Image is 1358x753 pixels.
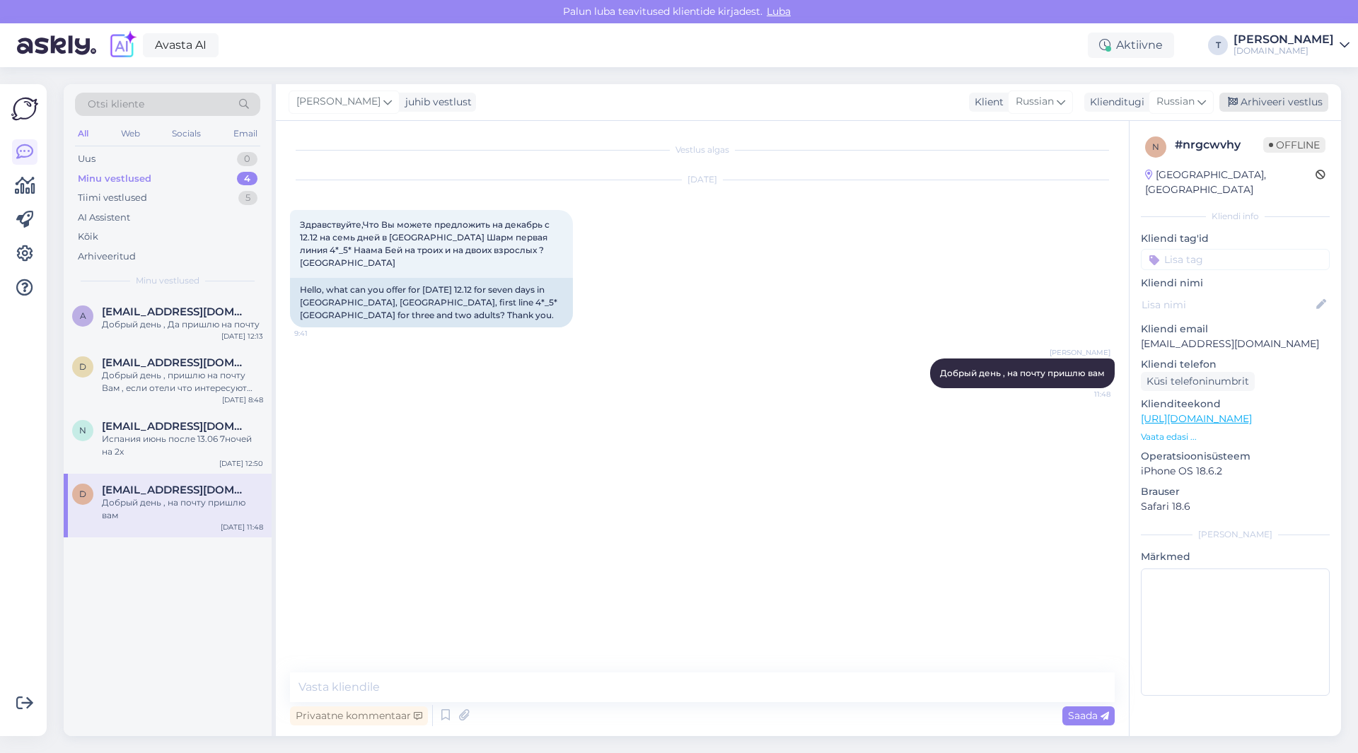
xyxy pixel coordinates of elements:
[1208,35,1228,55] div: T
[1141,372,1255,391] div: Küsi telefoninumbrit
[237,152,257,166] div: 0
[221,522,263,532] div: [DATE] 11:48
[221,331,263,342] div: [DATE] 12:13
[219,458,263,469] div: [DATE] 12:50
[1141,549,1330,564] p: Märkmed
[940,368,1105,378] span: Добрый день , на почту пришлю вам
[1088,33,1174,58] div: Aktiivne
[11,95,38,122] img: Askly Logo
[969,95,1004,110] div: Klient
[1141,276,1330,291] p: Kliendi nimi
[1141,337,1330,351] p: [EMAIL_ADDRESS][DOMAIN_NAME]
[296,94,381,110] span: [PERSON_NAME]
[118,124,143,143] div: Web
[143,33,219,57] a: Avasta AI
[102,356,249,369] span: Denistsik@mail.ru
[78,250,136,264] div: Arhiveeritud
[1141,431,1330,443] p: Vaata edasi ...
[1141,499,1330,514] p: Safari 18.6
[1016,94,1054,110] span: Russian
[1234,34,1350,57] a: [PERSON_NAME][DOMAIN_NAME]
[1152,141,1159,152] span: n
[400,95,472,110] div: juhib vestlust
[290,278,573,327] div: Hello, what can you offer for [DATE] 12.12 for seven days in [GEOGRAPHIC_DATA], [GEOGRAPHIC_DATA]...
[78,230,98,244] div: Kõik
[75,124,91,143] div: All
[1068,709,1109,722] span: Saada
[102,484,249,496] span: dpuusaag13@gmail.com
[231,124,260,143] div: Email
[102,305,249,318] span: a.prokopenko92@gmail.com
[79,361,86,372] span: D
[102,369,263,395] div: Добрый день , пришлю на почту Вам , если отели что интересуют Вас? Или какой бюджет на семью прим...
[1141,397,1330,411] p: Klienditeekond
[88,97,144,112] span: Otsi kliente
[290,706,428,725] div: Privaatne kommentaar
[78,191,147,205] div: Tiimi vestlused
[78,211,130,225] div: AI Assistent
[1141,322,1330,337] p: Kliendi email
[1141,528,1330,541] div: [PERSON_NAME]
[102,420,249,433] span: Natalia2004pa@mail.ru
[1175,136,1263,153] div: # nrgcwvhy
[290,173,1115,186] div: [DATE]
[102,496,263,522] div: Добрый день , на почту пришлю вам
[78,172,151,186] div: Minu vestlused
[238,191,257,205] div: 5
[1156,94,1195,110] span: Russian
[1141,231,1330,246] p: Kliendi tag'id
[1219,93,1328,112] div: Arhiveeri vestlus
[1141,449,1330,464] p: Operatsioonisüsteem
[1234,34,1334,45] div: [PERSON_NAME]
[1263,137,1325,153] span: Offline
[1141,412,1252,425] a: [URL][DOMAIN_NAME]
[1084,95,1144,110] div: Klienditugi
[78,152,95,166] div: Uus
[1234,45,1334,57] div: [DOMAIN_NAME]
[294,328,347,339] span: 9:41
[237,172,257,186] div: 4
[762,5,795,18] span: Luba
[136,274,199,287] span: Minu vestlused
[290,144,1115,156] div: Vestlus algas
[169,124,204,143] div: Socials
[1141,357,1330,372] p: Kliendi telefon
[1050,347,1110,358] span: [PERSON_NAME]
[1057,389,1110,399] span: 11:48
[222,395,263,405] div: [DATE] 8:48
[1141,249,1330,270] input: Lisa tag
[1141,464,1330,479] p: iPhone OS 18.6.2
[1141,210,1330,223] div: Kliendi info
[108,30,137,60] img: explore-ai
[79,489,86,499] span: d
[102,318,263,331] div: Добрый день , Да пришлю на почту
[79,425,86,436] span: N
[102,433,263,458] div: Испания июнь после 13.06 7ночей на 2х
[1142,297,1313,313] input: Lisa nimi
[300,219,552,268] span: Здравствуйте,Что Вы можете предложить на декабрь с 12.12 на семь дней в [GEOGRAPHIC_DATA] Шарм пе...
[1145,168,1316,197] div: [GEOGRAPHIC_DATA], [GEOGRAPHIC_DATA]
[80,310,86,321] span: a
[1141,484,1330,499] p: Brauser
